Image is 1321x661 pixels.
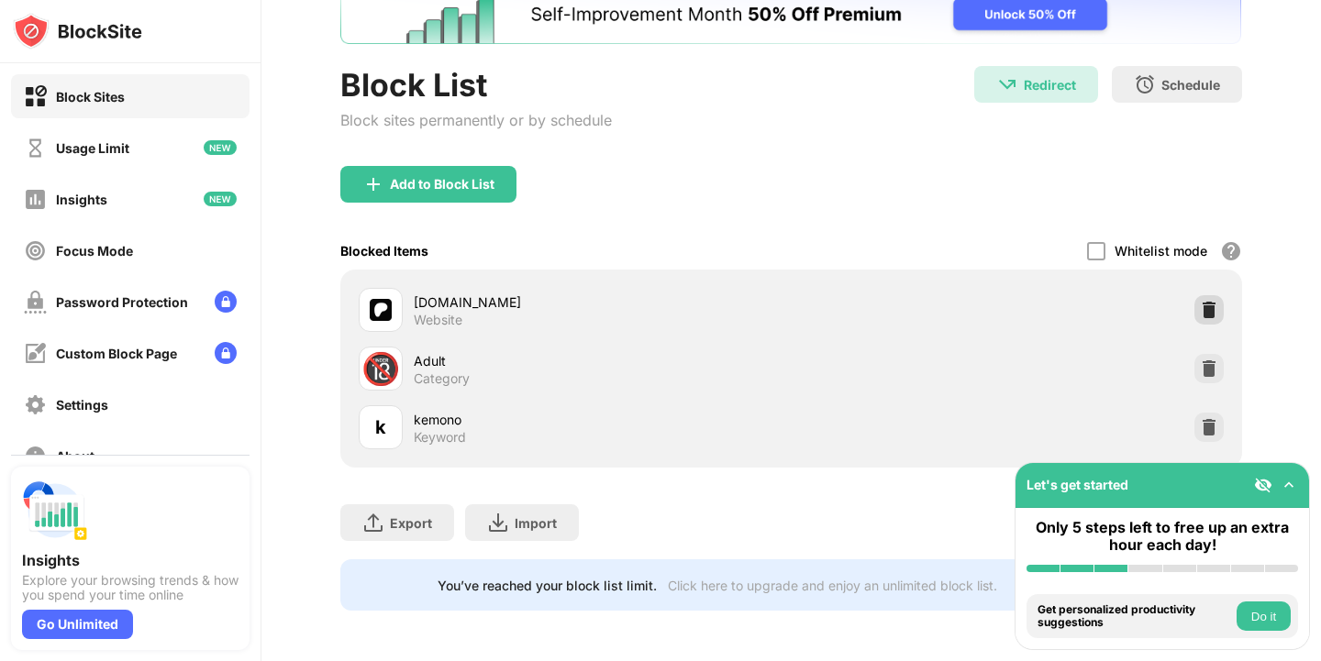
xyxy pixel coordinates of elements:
div: Insights [56,192,107,207]
div: k [375,413,386,441]
img: customize-block-page-off.svg [24,342,47,365]
div: Only 5 steps left to free up an extra hour each day! [1027,519,1298,554]
div: Password Protection [56,294,188,310]
img: eye-not-visible.svg [1254,476,1272,494]
div: Block sites permanently or by schedule [340,111,612,129]
img: lock-menu.svg [215,342,237,364]
div: Add to Block List [390,177,494,192]
div: Category [414,370,470,387]
div: Get personalized productivity suggestions [1038,603,1232,630]
div: Redirect [1024,77,1076,93]
img: password-protection-off.svg [24,291,47,314]
div: Import [515,515,557,531]
div: You’ve reached your block list limit. [438,578,657,593]
div: Schedule [1161,77,1220,93]
div: Block Sites [56,89,125,105]
button: Do it [1237,601,1291,631]
div: Keyword [414,429,466,446]
div: Settings [56,397,108,413]
img: push-insights.svg [22,478,88,544]
img: insights-off.svg [24,188,47,211]
div: Export [390,515,432,531]
div: Click here to upgrade and enjoy an unlimited block list. [668,578,997,593]
div: Explore your browsing trends & how you spend your time online [22,573,239,602]
div: Whitelist mode [1115,243,1207,259]
div: Block List [340,66,612,104]
img: new-icon.svg [204,140,237,155]
img: lock-menu.svg [215,291,237,313]
img: time-usage-off.svg [24,137,47,160]
div: Adult [414,351,791,370]
div: Blocked Items [340,243,428,259]
div: Usage Limit [56,140,129,156]
img: new-icon.svg [204,192,237,206]
div: Website [414,312,462,328]
img: settings-off.svg [24,393,47,416]
div: About [56,448,94,464]
img: focus-off.svg [24,239,47,262]
div: Focus Mode [56,243,133,259]
div: 🔞 [361,350,400,388]
div: Let's get started [1027,477,1128,492]
img: about-off.svg [24,445,47,468]
div: Go Unlimited [22,610,133,639]
img: logo-blocksite.svg [13,13,142,50]
div: [DOMAIN_NAME] [414,292,791,312]
img: block-on.svg [24,85,47,108]
div: Custom Block Page [56,346,177,361]
img: omni-setup-toggle.svg [1280,476,1298,494]
div: kemono [414,410,791,429]
div: Insights [22,551,239,569]
img: favicons [370,299,392,321]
